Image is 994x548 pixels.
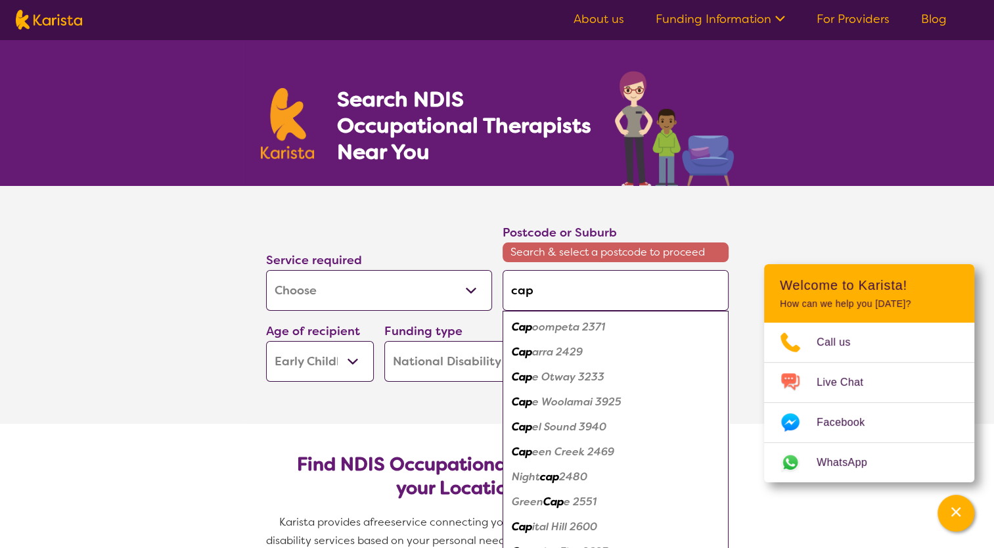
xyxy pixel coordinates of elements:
label: Funding type [384,323,463,339]
div: Cape Woolamai 3925 [509,390,722,415]
em: Cap [512,520,532,534]
ul: Choose channel [764,323,974,482]
a: About us [574,11,624,27]
span: Live Chat [817,373,879,392]
a: Web link opens in a new tab. [764,443,974,482]
em: ital Hill 2600 [532,520,597,534]
span: Call us [817,332,867,352]
a: For Providers [817,11,890,27]
label: Service required [266,252,362,268]
a: Funding Information [656,11,785,27]
em: e 2551 [564,495,597,509]
span: Facebook [817,413,880,432]
em: Cap [512,420,532,434]
h1: Search NDIS Occupational Therapists Near You [336,86,592,165]
button: Channel Menu [938,495,974,532]
em: Cap [512,345,532,359]
span: Search & select a postcode to proceed [503,242,729,262]
img: Karista logo [261,88,315,159]
img: Karista logo [16,10,82,30]
div: Cape Otway 3233 [509,365,722,390]
div: Caparra 2429 [509,340,722,365]
label: Postcode or Suburb [503,225,617,240]
label: Age of recipient [266,323,360,339]
em: Cap [512,395,532,409]
div: Capel Sound 3940 [509,415,722,440]
em: Cap [543,495,564,509]
em: Cap [512,370,532,384]
h2: Find NDIS Occupational Therapists based on your Location & Needs [277,453,718,500]
div: Green Cape 2551 [509,490,722,514]
img: occupational-therapy [615,71,734,186]
a: Blog [921,11,947,27]
em: e Otway 3233 [532,370,604,384]
em: 2480 [559,470,587,484]
em: een Creek 2469 [532,445,614,459]
span: free [370,515,391,529]
p: How can we help you [DATE]? [780,298,959,309]
em: arra 2429 [532,345,583,359]
input: Type [503,270,729,311]
div: Capoompeta 2371 [509,315,722,340]
span: Karista provides a [279,515,370,529]
div: Channel Menu [764,264,974,482]
em: Cap [512,320,532,334]
em: Cap [512,445,532,459]
div: Capital Hill 2600 [509,514,722,539]
h2: Welcome to Karista! [780,277,959,293]
div: Nightcap 2480 [509,465,722,490]
em: el Sound 3940 [532,420,606,434]
em: oompeta 2371 [532,320,605,334]
div: Capeen Creek 2469 [509,440,722,465]
span: WhatsApp [817,453,883,472]
em: Night [512,470,540,484]
em: Green [512,495,543,509]
em: e Woolamai 3925 [532,395,621,409]
em: cap [540,470,559,484]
